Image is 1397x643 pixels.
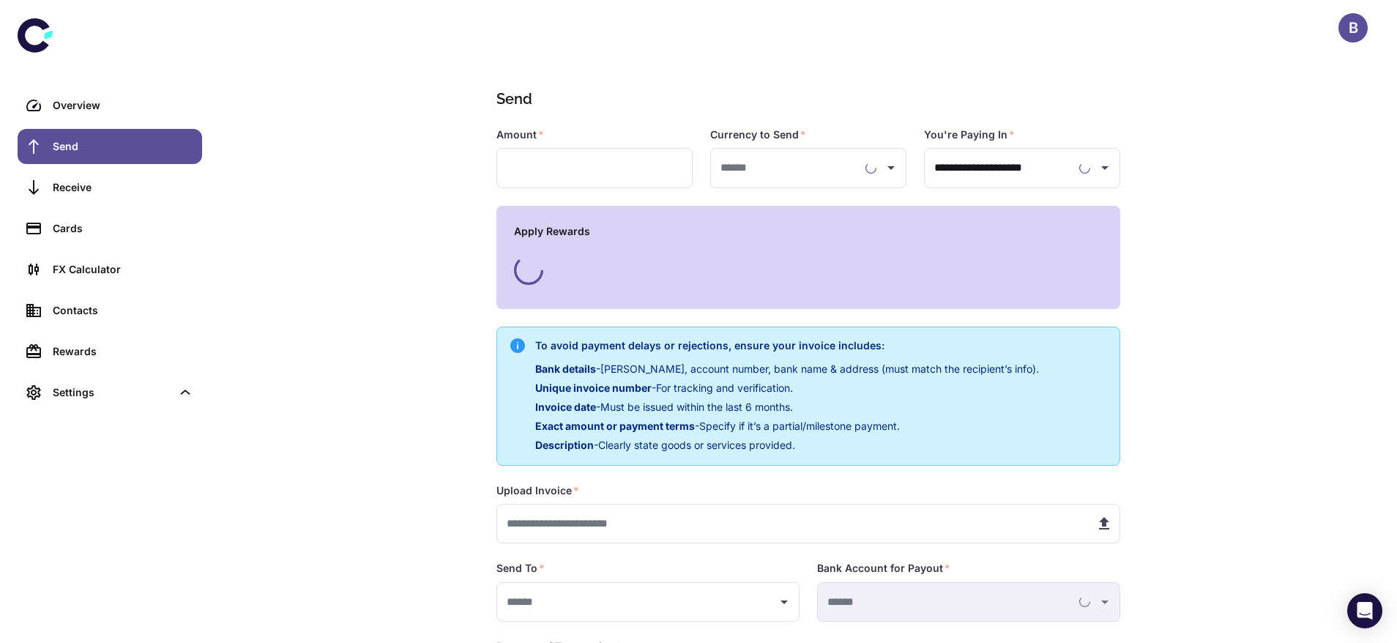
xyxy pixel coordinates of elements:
h1: Send [496,88,1114,110]
div: Cards [53,220,193,237]
button: Open [1095,157,1115,178]
div: Overview [53,97,193,114]
label: Send To [496,561,545,576]
label: Upload Invoice [496,483,579,498]
a: Overview [18,88,202,123]
a: Rewards [18,334,202,369]
span: Exact amount or payment terms [535,420,695,432]
h6: Apply Rewards [514,223,1103,239]
div: Settings [18,375,202,410]
a: Receive [18,170,202,205]
h6: To avoid payment delays or rejections, ensure your invoice includes: [535,338,1039,354]
span: Description [535,439,594,451]
label: Bank Account for Payout [817,561,950,576]
a: Contacts [18,293,202,328]
div: Contacts [53,302,193,319]
label: You're Paying In [924,127,1015,142]
div: FX Calculator [53,261,193,278]
span: Bank details [535,363,596,375]
p: - For tracking and verification. [535,380,1039,396]
p: - [PERSON_NAME], account number, bank name & address (must match the recipient’s info). [535,361,1039,377]
a: Cards [18,211,202,246]
div: Settings [53,384,171,401]
a: Send [18,129,202,164]
span: Invoice date [535,401,596,413]
div: Send [53,138,193,155]
p: - Clearly state goods or services provided. [535,437,1039,453]
div: Receive [53,179,193,196]
a: FX Calculator [18,252,202,287]
p: - Must be issued within the last 6 months. [535,399,1039,415]
div: Rewards [53,343,193,360]
button: B [1338,13,1368,42]
label: Amount [496,127,544,142]
label: Currency to Send [710,127,806,142]
button: Open [774,592,794,612]
div: Open Intercom Messenger [1347,593,1382,628]
span: Unique invoice number [535,382,652,394]
button: Open [881,157,901,178]
p: - Specify if it’s a partial/milestone payment. [535,418,1039,434]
